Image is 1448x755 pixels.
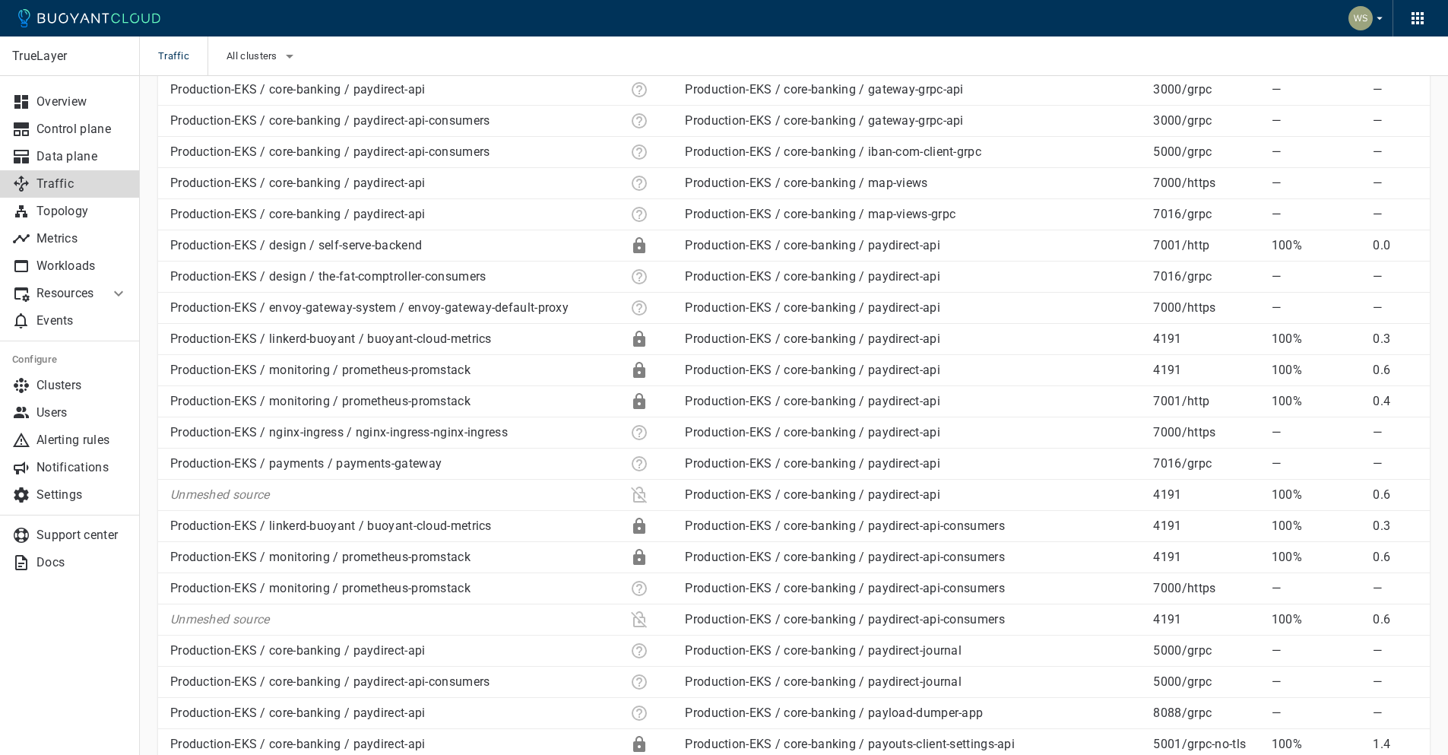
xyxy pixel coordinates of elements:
p: — [1373,425,1418,440]
a: Production-EKS / envoy-gateway-system / envoy-gateway-default-proxy [170,300,569,315]
p: Events [36,313,128,328]
p: 1.4 [1373,737,1418,752]
p: — [1373,176,1418,191]
div: Plaintext [630,486,648,504]
a: Production-EKS / monitoring / prometheus-promstack [170,363,471,377]
p: — [1272,82,1361,97]
span: All clusters [227,50,280,62]
a: Production-EKS / core-banking / paydirect-api [685,394,940,408]
p: 3000 / grpc [1153,82,1259,97]
p: 0.6 [1373,363,1418,378]
p: — [1272,113,1361,128]
div: Plaintext [630,611,648,629]
p: 7016 / grpc [1153,456,1259,471]
p: Control plane [36,122,128,137]
a: Production-EKS / core-banking / paydirect-api-consumers [170,113,490,128]
p: 100% [1272,487,1361,503]
p: 100% [1272,238,1361,253]
p: 4191 [1153,519,1259,534]
p: 4191 [1153,332,1259,347]
p: 4191 [1153,363,1259,378]
p: — [1272,300,1361,316]
a: Production-EKS / core-banking / map-views [685,176,927,190]
p: 7000 / https [1153,425,1259,440]
p: 5000 / grpc [1153,144,1259,160]
a: Production-EKS / core-banking / paydirect-api [685,238,940,252]
p: 7000 / https [1153,581,1259,596]
a: Production-EKS / core-banking / paydirect-api [685,300,940,315]
p: 100% [1272,612,1361,627]
p: — [1272,144,1361,160]
div: Unknown [630,205,648,224]
div: Unknown [630,423,648,442]
a: Production-EKS / core-banking / paydirect-api [170,207,426,221]
p: — [1373,456,1418,471]
div: Unknown [630,174,648,192]
a: Production-EKS / core-banking / map-views-grpc [685,207,955,221]
a: Production-EKS / core-banking / paydirect-api [170,643,426,658]
p: 7016 / grpc [1153,269,1259,284]
p: — [1373,82,1418,97]
p: 3000 / grpc [1153,113,1259,128]
a: Production-EKS / core-banking / paydirect-api [685,332,940,346]
p: — [1272,706,1361,721]
p: — [1272,456,1361,471]
p: Support center [36,528,128,543]
a: Production-EKS / core-banking / paydirect-api [170,176,426,190]
button: All clusters [227,45,299,68]
p: — [1373,144,1418,160]
a: Production-EKS / core-banking / paydirect-api [685,487,940,502]
a: Production-EKS / design / the-fat-comptroller-consumers [170,269,486,284]
a: Production-EKS / core-banking / paydirect-journal [685,643,962,658]
img: Weichung Shaw [1348,6,1373,30]
div: Unknown [630,455,648,473]
a: Production-EKS / core-banking / paydirect-api [170,82,426,97]
p: Users [36,405,128,420]
a: Production-EKS / core-banking / gateway-grpc-api [685,113,963,128]
p: 100% [1272,363,1361,378]
div: Unknown [630,268,648,286]
p: 7001 / http [1153,394,1259,409]
p: Alerting rules [36,433,128,448]
p: — [1272,674,1361,690]
p: 100% [1272,550,1361,565]
p: — [1373,581,1418,596]
a: Production-EKS / monitoring / prometheus-promstack [170,394,471,408]
a: Production-EKS / monitoring / prometheus-promstack [170,550,471,564]
p: — [1272,643,1361,658]
p: 5000 / grpc [1153,674,1259,690]
p: 4191 [1153,550,1259,565]
p: 7001 / http [1153,238,1259,253]
p: 0.6 [1373,487,1418,503]
p: 100% [1272,519,1361,534]
a: Production-EKS / core-banking / paydirect-journal [685,674,962,689]
p: Unmeshed source [170,487,618,503]
p: 0.6 [1373,550,1418,565]
p: — [1272,207,1361,222]
div: Unknown [630,299,648,317]
div: Unknown [630,704,648,722]
p: Unmeshed source [170,612,618,627]
p: 7000 / https [1153,300,1259,316]
div: Unknown [630,642,648,660]
a: Production-EKS / core-banking / paydirect-api [685,456,940,471]
p: Docs [36,555,128,570]
a: Production-EKS / design / self-serve-backend [170,238,422,252]
a: Production-EKS / core-banking / paydirect-api [685,269,940,284]
p: — [1272,269,1361,284]
p: 100% [1272,332,1361,347]
p: 8088 / grpc [1153,706,1259,721]
a: Production-EKS / core-banking / paydirect-api [685,363,940,377]
a: Production-EKS / nginx-ingress / nginx-ingress-nginx-ingress [170,425,508,439]
div: Unknown [630,112,648,130]
p: 7016 / grpc [1153,207,1259,222]
p: Overview [36,94,128,109]
div: Unknown [630,143,648,161]
a: Production-EKS / core-banking / paydirect-api-consumers [685,581,1005,595]
a: Production-EKS / core-banking / paydirect-api-consumers [685,550,1005,564]
p: 100% [1272,394,1361,409]
p: 0.4 [1373,394,1418,409]
a: Production-EKS / core-banking / payouts-client-settings-api [685,737,1015,751]
a: Production-EKS / core-banking / paydirect-api-consumers [170,674,490,689]
p: Data plane [36,149,128,164]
